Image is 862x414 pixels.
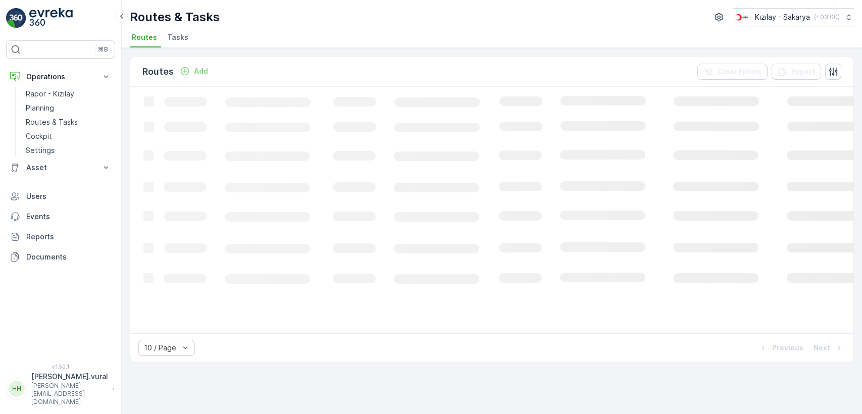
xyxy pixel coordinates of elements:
[26,191,111,201] p: Users
[176,65,212,77] button: Add
[22,129,115,143] a: Cockpit
[6,67,115,87] button: Operations
[31,372,108,382] p: [PERSON_NAME].vural
[26,72,95,82] p: Operations
[26,103,54,113] p: Planning
[718,67,762,77] p: Clear Filters
[22,143,115,158] a: Settings
[6,372,115,406] button: HH[PERSON_NAME].vural[PERSON_NAME][EMAIL_ADDRESS][DOMAIN_NAME]
[6,247,115,267] a: Documents
[772,64,821,80] button: Export
[167,32,188,42] span: Tasks
[132,32,157,42] span: Routes
[26,145,55,156] p: Settings
[26,232,111,242] p: Reports
[26,89,74,99] p: Rapor - Kızılay
[792,67,815,77] p: Export
[6,364,115,370] span: v 1.50.1
[733,12,751,23] img: k%C4%B1z%C4%B1lay_DTAvauz.png
[6,186,115,206] a: Users
[6,206,115,227] a: Events
[29,8,73,28] img: logo_light-DOdMpM7g.png
[6,8,26,28] img: logo
[772,343,803,353] p: Previous
[22,115,115,129] a: Routes & Tasks
[6,227,115,247] a: Reports
[22,101,115,115] a: Planning
[26,117,78,127] p: Routes & Tasks
[9,381,25,397] div: HH
[697,64,768,80] button: Clear Filters
[142,65,174,79] p: Routes
[26,252,111,262] p: Documents
[26,131,52,141] p: Cockpit
[130,9,220,25] p: Routes & Tasks
[22,87,115,101] a: Rapor - Kızılay
[757,342,804,354] button: Previous
[755,12,810,22] p: Kızılay - Sakarya
[26,212,111,222] p: Events
[814,343,830,353] p: Next
[6,158,115,178] button: Asset
[813,342,845,354] button: Next
[26,163,95,173] p: Asset
[31,382,108,406] p: [PERSON_NAME][EMAIL_ADDRESS][DOMAIN_NAME]
[194,66,208,76] p: Add
[98,45,108,54] p: ⌘B
[733,8,854,26] button: Kızılay - Sakarya(+03:00)
[814,13,840,21] p: ( +03:00 )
